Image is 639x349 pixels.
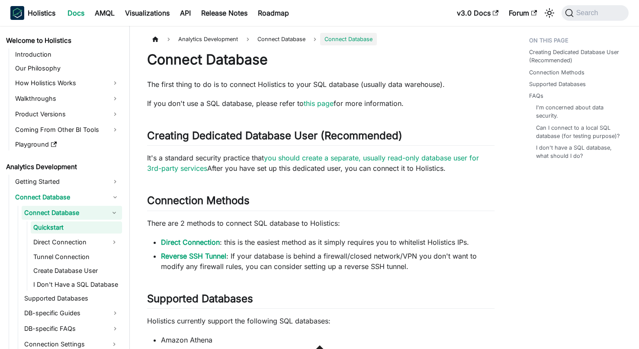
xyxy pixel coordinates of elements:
[161,252,226,260] a: Reverse SSH Tunnel
[31,279,122,291] a: I Don't Have a SQL Database
[106,206,122,220] button: Collapse sidebar category 'Connect Database'
[253,6,294,20] a: Roadmap
[13,62,122,74] a: Our Philosophy
[13,76,122,90] a: How Holistics Works
[3,35,122,47] a: Welcome to Holistics
[161,335,495,345] li: Amazon Athena
[31,221,122,234] a: Quickstart
[147,316,495,326] p: Holistics currently support the following SQL databases:
[147,292,495,309] h2: Supported Databases
[574,9,604,17] span: Search
[22,306,122,320] a: DB-specific Guides
[536,103,622,120] a: I'm concerned about data security.
[529,68,584,77] a: Connection Methods
[536,144,622,160] a: I don't have a SQL database, what should I do?
[13,107,122,121] a: Product Versions
[536,124,622,140] a: Can I connect to a local SQL database (for testing purpose)?
[31,251,122,263] a: Tunnel Connection
[147,33,164,45] a: Home page
[22,206,106,220] a: Connect Database
[175,6,196,20] a: API
[147,51,495,68] h1: Connect Database
[147,153,495,173] p: It's a standard security practice that After you have set up this dedicated user, you can connect...
[106,235,122,249] button: Expand sidebar category 'Direct Connection'
[10,6,55,20] a: HolisticsHolisticsHolistics
[161,238,220,247] a: Direct Connection
[504,6,542,20] a: Forum
[147,194,495,211] h2: Connection Methods
[31,265,122,277] a: Create Database User
[304,99,334,108] a: this page
[147,154,479,173] a: you should create a separate, usually read-only database user for 3rd-party services
[147,129,495,146] h2: Creating Dedicated Database User (Recommended)
[13,92,122,106] a: Walkthroughs
[13,175,122,189] a: Getting Started
[13,190,122,204] a: Connect Database
[452,6,504,20] a: v3.0 Docs
[529,80,586,88] a: Supported Databases
[62,6,90,20] a: Docs
[90,6,120,20] a: AMQL
[28,8,55,18] b: Holistics
[161,237,495,247] li: : this is the easiest method as it simply requires you to whitelist Holistics IPs.
[562,5,629,21] button: Search (Command+K)
[147,33,495,45] nav: Breadcrumbs
[147,79,495,90] p: The first thing to do is to connect Holistics to your SQL database (usually data warehouse).
[3,161,122,173] a: Analytics Development
[320,33,377,45] span: Connect Database
[161,251,495,272] li: : If your database is behind a firewall/closed network/VPN you don't want to modify any firewall ...
[31,235,106,249] a: Direct Connection
[253,33,310,45] span: Connect Database
[147,98,495,109] p: If you don't use a SQL database, please refer to for more information.
[13,123,122,137] a: Coming From Other BI Tools
[147,218,495,228] p: There are 2 methods to connect SQL database to Holistics:
[529,92,543,100] a: FAQs
[10,6,24,20] img: Holistics
[196,6,253,20] a: Release Notes
[22,322,122,336] a: DB-specific FAQs
[174,33,242,45] span: Analytics Development
[13,48,122,61] a: Introduction
[529,48,625,64] a: Creating Dedicated Database User (Recommended)
[13,138,122,150] a: Playground
[22,292,122,304] a: Supported Databases
[120,6,175,20] a: Visualizations
[543,6,556,20] button: Switch between dark and light mode (currently system mode)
